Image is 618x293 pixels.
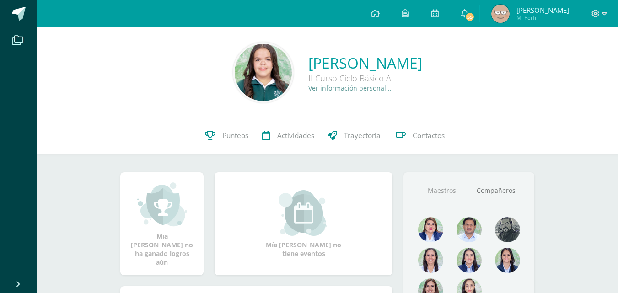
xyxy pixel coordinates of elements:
[277,131,314,140] span: Actividades
[516,5,569,15] span: [PERSON_NAME]
[129,181,194,266] div: Mía [PERSON_NAME] no ha ganado logros aún
[516,14,569,21] span: Mi Perfil
[344,131,381,140] span: Trayectoria
[308,84,392,92] a: Ver información personal...
[418,248,443,273] img: 78f4197572b4db04b380d46154379998.png
[137,181,187,227] img: achievement_small.png
[495,217,520,242] img: 4179e05c207095638826b52d0d6e7b97.png
[308,53,422,73] a: [PERSON_NAME]
[457,217,482,242] img: 1e7bfa517bf798cc96a9d855bf172288.png
[465,12,475,22] span: 55
[491,5,510,23] img: 9c98bbe379099fee322dc40a884c11d7.png
[418,217,443,242] img: 135afc2e3c36cc19cf7f4a6ffd4441d1.png
[235,44,292,101] img: 9b43bf6cf8faf959040c95109931fcfc.png
[255,117,321,154] a: Actividades
[321,117,387,154] a: Trayectoria
[457,248,482,273] img: 421193c219fb0d09e137c3cdd2ddbd05.png
[258,190,349,258] div: Mía [PERSON_NAME] no tiene eventos
[387,117,451,154] a: Contactos
[279,190,328,236] img: event_small.png
[495,248,520,273] img: d4e0c534ae446c0d00535d3bb96704e9.png
[222,131,248,140] span: Punteos
[413,131,445,140] span: Contactos
[415,179,469,202] a: Maestros
[469,179,523,202] a: Compañeros
[308,73,422,84] div: II Curso Ciclo Básico A
[198,117,255,154] a: Punteos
